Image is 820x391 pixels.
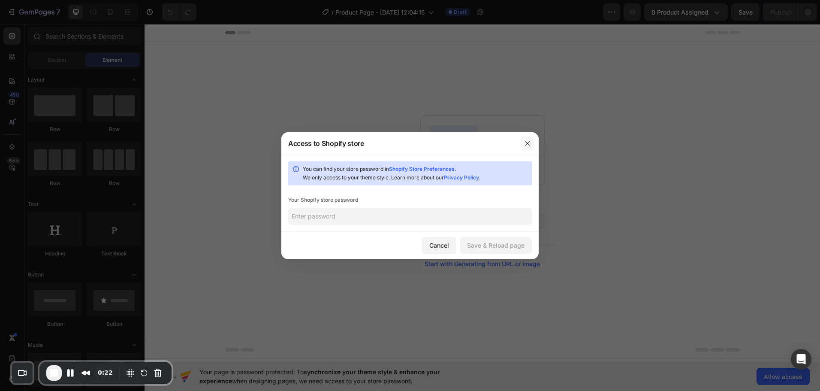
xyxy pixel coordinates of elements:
[286,171,390,182] div: Start with Sections from sidebar
[303,165,528,182] div: You can find your store password in . We only access to your theme style. Learn more about our .
[429,241,449,250] div: Cancel
[288,196,532,204] div: Your Shopify store password
[791,349,811,370] div: Open Intercom Messenger
[422,237,456,254] button: Cancel
[276,188,335,206] button: Add sections
[280,236,395,243] div: Start with Generating from URL or image
[288,208,532,225] input: Enter password
[288,138,364,149] div: Access to Shopify store
[467,241,525,250] div: Save & Reload page
[389,166,455,172] a: Shopify Store Preferences
[340,188,400,206] button: Add elements
[460,237,532,254] button: Save & Reload page
[444,174,479,181] a: Privacy Policy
